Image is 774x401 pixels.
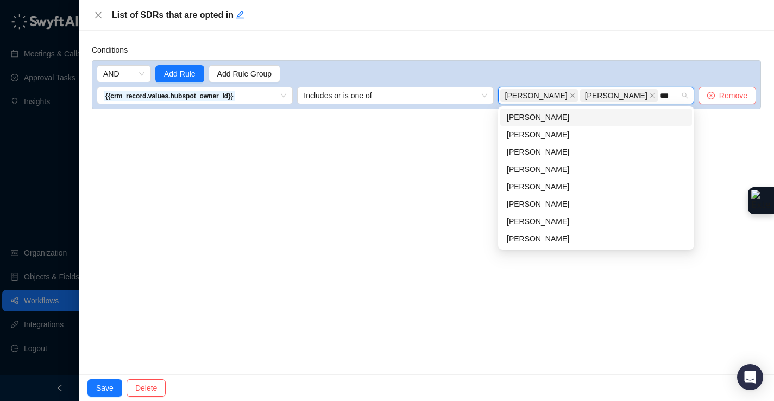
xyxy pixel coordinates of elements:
h5: List of SDRs that are opted in [112,9,758,22]
div: Query builder [92,60,761,109]
div: [PERSON_NAME] [507,129,685,141]
span: edit [236,10,244,19]
button: Remove [699,87,756,104]
div: Charlie Lewis [500,178,692,195]
div: Rachel Specht [500,230,692,247]
img: Extension Icon [751,190,771,212]
span: close-circle [707,92,715,99]
div: [PERSON_NAME] [507,198,685,210]
div: [PERSON_NAME] [507,163,685,175]
button: Close [92,9,105,22]
span: Blake Halvin [580,89,658,102]
button: Delete [127,379,166,397]
span: Save [96,382,114,394]
span: Emily Beck [500,89,578,102]
span: close [650,93,655,98]
span: close [94,11,103,20]
div: [PERSON_NAME] [507,146,685,158]
div: Scott Richards [500,109,692,126]
span: Remove [719,90,747,101]
button: Edit [236,9,244,22]
button: Add Rule Group [209,65,280,82]
span: Add Rule [164,68,196,80]
span: close [570,93,575,98]
div: Nathan Chappell [500,213,692,230]
button: Add Rule [155,65,204,82]
span: [PERSON_NAME] [505,90,568,101]
div: Chris Horne [500,161,692,178]
span: AND [103,66,144,82]
div: Chip Johnston [500,126,692,143]
span: Delete [135,382,157,394]
div: Open Intercom Messenger [737,364,763,390]
strong: {{crm_record.values.hubspot_owner_id}} [105,92,233,100]
label: Conditions [92,44,135,56]
span: Add Rule Group [217,68,272,80]
div: [PERSON_NAME] [507,111,685,123]
div: Dannie Nichols [500,195,692,213]
span: [PERSON_NAME] [585,90,647,101]
div: [PERSON_NAME] [507,215,685,227]
div: Lisa Pechnik [500,143,692,161]
span: Includes or is one of [304,87,487,104]
div: [PERSON_NAME] [507,181,685,193]
div: [PERSON_NAME] [507,233,685,245]
button: Save [87,379,122,397]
